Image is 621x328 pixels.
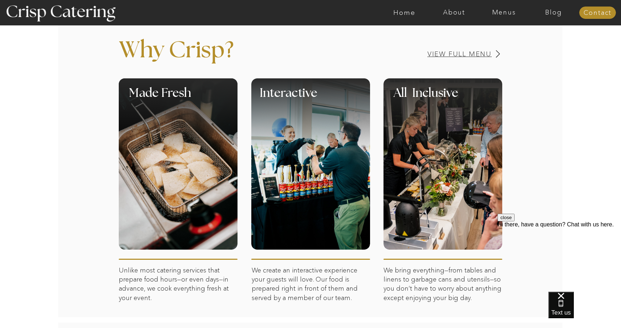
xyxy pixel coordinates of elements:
p: Why Crisp? [119,39,314,73]
h1: All Inclusive [394,87,524,109]
a: Home [379,9,429,16]
h1: Made Fresh [129,87,263,109]
iframe: podium webchat widget bubble [548,292,621,328]
h1: Interactive [260,87,415,109]
a: Menus [479,9,529,16]
iframe: podium webchat widget prompt [498,214,621,301]
a: Blog [529,9,579,16]
a: About [429,9,479,16]
a: View Full Menu [377,51,492,58]
a: Contact [579,9,616,17]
